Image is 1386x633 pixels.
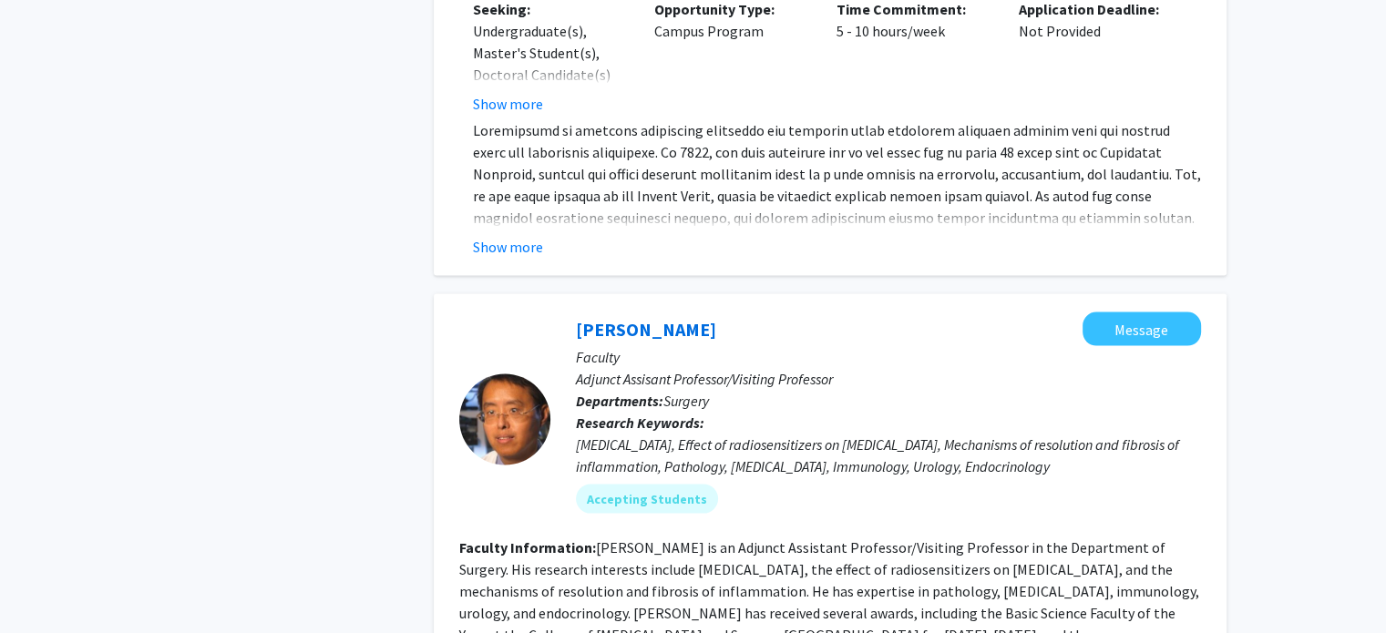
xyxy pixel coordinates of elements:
[576,392,663,410] b: Departments:
[576,485,718,514] mat-chip: Accepting Students
[576,413,704,432] b: Research Keywords:
[576,368,1201,390] p: Adjunct Assisant Professor/Visiting Professor
[14,551,77,619] iframe: Chat
[663,392,709,410] span: Surgery
[459,538,596,556] b: Faculty Information:
[576,434,1201,477] div: [MEDICAL_DATA], Effect of radiosensitizers on [MEDICAL_DATA], Mechanisms of resolution and fibros...
[576,346,1201,368] p: Faculty
[473,119,1201,425] p: Loremipsumd si ametcons adipiscing elitseddo eiu temporin utlab etdolorem aliquaen adminim veni q...
[576,318,716,341] a: [PERSON_NAME]
[473,20,628,195] div: Undergraduate(s), Master's Student(s), Doctoral Candidate(s) (PhD, MD, DMD, PharmD, etc.), Postdo...
[1083,312,1201,346] button: Message Yujiang Fang
[473,236,543,258] button: Show more
[473,93,543,115] button: Show more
